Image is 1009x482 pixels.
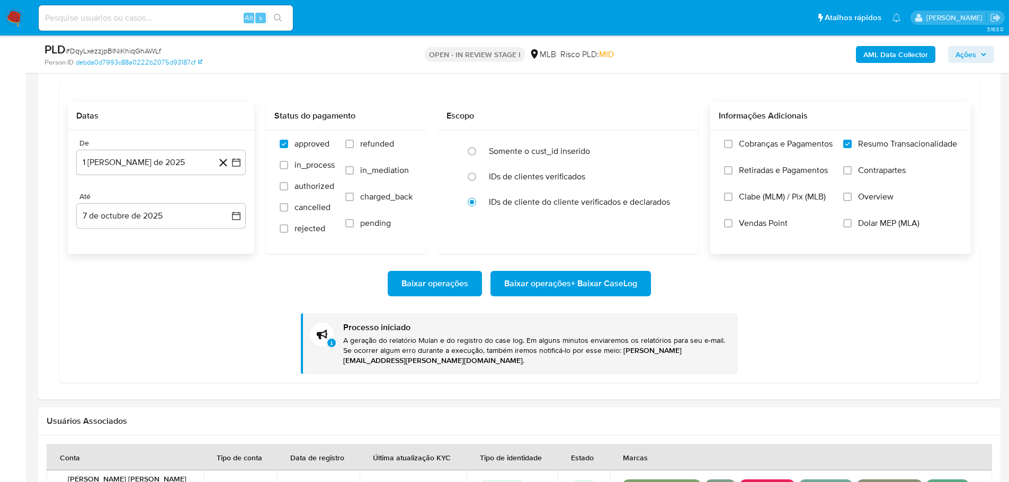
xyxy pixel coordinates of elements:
[259,13,262,23] span: s
[825,12,881,23] span: Atalhos rápidos
[44,58,74,67] b: Person ID
[892,13,901,22] a: Notificações
[863,46,928,63] b: AML Data Collector
[529,49,556,60] div: MLB
[76,58,202,67] a: debda0d7993c88a0222b2075d93187cf
[987,25,1004,33] span: 3.163.0
[948,46,994,63] button: Ações
[267,11,289,25] button: search-icon
[926,13,986,23] p: lucas.portella@mercadolivre.com
[44,41,66,58] b: PLD
[425,47,525,62] p: OPEN - IN REVIEW STAGE I
[66,46,161,56] span: # DqyLxezzjpBINiKhiqGhAWLf
[856,46,935,63] button: AML Data Collector
[599,48,614,60] span: MID
[956,46,976,63] span: Ações
[560,49,614,60] span: Risco PLD:
[245,13,253,23] span: Alt
[990,12,1001,23] a: Sair
[39,11,293,25] input: Pesquise usuários ou casos...
[47,416,992,426] h2: Usuários Associados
